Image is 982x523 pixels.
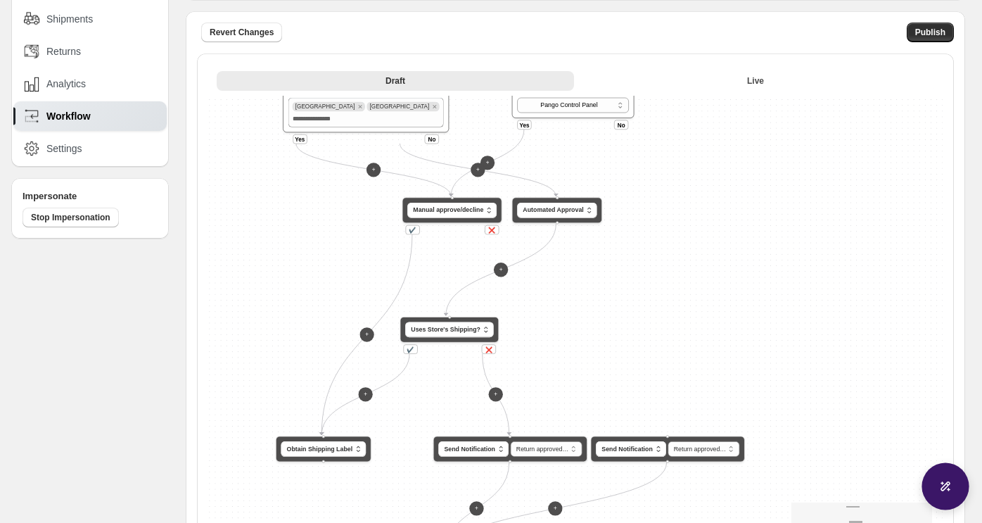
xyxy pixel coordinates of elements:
span: Returns [46,44,81,58]
span: Stop Impersonation [31,212,110,223]
g: Edge from e19f3adb-36aa-4964-85a1-6b2d69b80c94 to d7be422b-688d-4645-86d2-89352194400f [321,234,412,435]
button: Manual approve/decline [407,203,497,218]
g: Edge from b85823e7-ea3a-43c8-a22c-469ff175b1a8 to default_flag [400,144,556,196]
button: Draft version [217,71,574,91]
button: + [471,163,485,177]
div: [GEOGRAPHIC_DATA]Remove Australia[GEOGRAPHIC_DATA]Remove United States of America**** **** **** *... [283,73,449,132]
button: Stop Impersonation [23,208,119,227]
button: Remove United States of America [431,102,439,111]
span: Settings [46,141,82,156]
button: Uses Store's Shipping? [405,322,494,337]
div: Send Notification [591,436,745,462]
g: Edge from c23baa20-f596-4c29-a038-3a9151df244f to e19f3adb-36aa-4964-85a1-6b2d69b80c94 [451,130,524,196]
button: Automated Approval [517,203,597,218]
span: Manual approve/decline [413,206,483,215]
g: Edge from default_flag to 03fa4962-75e9-4e74-906a-f9511882872d [446,224,556,315]
div: YesNo [512,73,634,118]
button: Live version [577,71,934,91]
g: Edge from b85823e7-ea3a-43c8-a22c-469ff175b1a8 to e19f3adb-36aa-4964-85a1-6b2d69b80c94 [296,144,451,196]
div: Uses Store's Shipping?✔️❌ [400,317,499,343]
span: Uses Store's Shipping? [411,325,480,335]
g: Edge from 03fa4962-75e9-4e74-906a-f9511882872d to d7be422b-688d-4645-86d2-89352194400f [321,354,409,435]
span: Send Notification [444,444,495,454]
span: Obtain Shipping Label [287,444,353,454]
div: No [614,120,628,130]
button: + [480,156,495,170]
span: Revert Changes [210,27,274,38]
button: Publish [907,23,954,42]
span: Shipments [46,12,93,26]
button: Send Notification [438,441,509,457]
button: + [494,263,508,277]
button: + [548,501,562,515]
span: Analytics [46,77,86,91]
button: + [366,163,381,177]
div: ❌ [485,225,499,235]
button: Remove Australia [356,102,364,111]
span: Automated Approval [523,206,583,215]
span: Workflow [46,109,91,123]
span: Publish [915,27,945,38]
div: Manual approve/decline✔️❌ [402,197,502,223]
button: + [489,387,503,401]
span: United States of America [370,103,430,110]
span: Live [747,75,764,87]
g: Edge from 03fa4962-75e9-4e74-906a-f9511882872d to 18da7ce6-733f-4c7c-8c52-1b72f44448ca [483,354,509,435]
h4: Impersonate [23,189,158,203]
button: + [469,501,483,515]
div: Obtain Shipping Label [276,436,371,462]
span: Australia [295,103,355,110]
span: Draft [385,75,405,87]
button: Send Notification [596,441,666,457]
div: Send Notification [433,436,587,462]
div: Automated Approval [512,197,602,223]
button: Revert Changes [201,23,282,42]
button: + [358,387,372,401]
span: Send Notification [601,444,653,454]
button: + [359,327,374,341]
button: Obtain Shipping Label [281,441,366,457]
